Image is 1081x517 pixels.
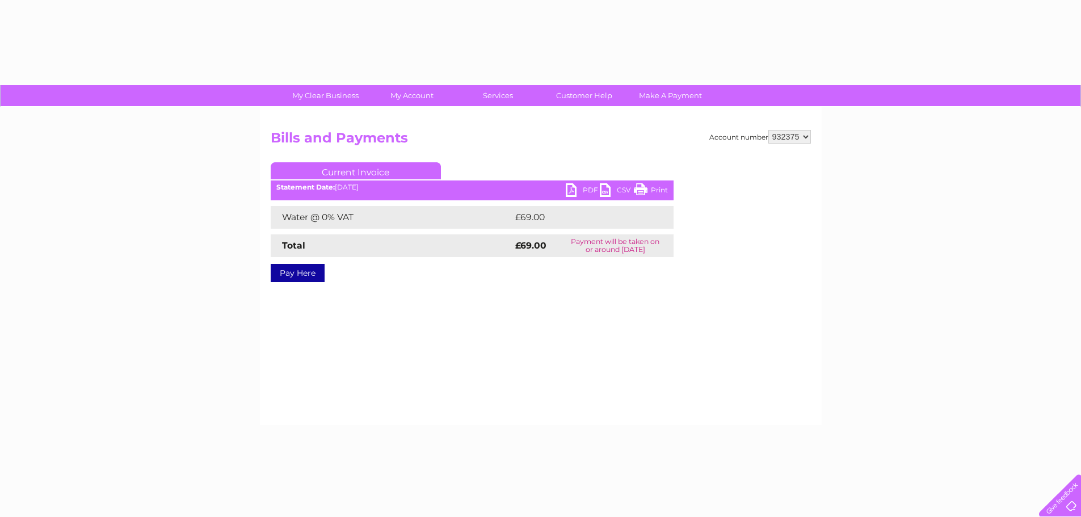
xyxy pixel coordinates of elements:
[624,85,717,106] a: Make A Payment
[515,240,546,251] strong: £69.00
[271,206,512,229] td: Water @ 0% VAT
[634,183,668,200] a: Print
[365,85,459,106] a: My Account
[451,85,545,106] a: Services
[271,183,674,191] div: [DATE]
[282,240,305,251] strong: Total
[276,183,335,191] b: Statement Date:
[557,234,673,257] td: Payment will be taken on or around [DATE]
[566,183,600,200] a: PDF
[279,85,372,106] a: My Clear Business
[512,206,651,229] td: £69.00
[271,162,441,179] a: Current Invoice
[271,130,811,152] h2: Bills and Payments
[271,264,325,282] a: Pay Here
[600,183,634,200] a: CSV
[709,130,811,144] div: Account number
[537,85,631,106] a: Customer Help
